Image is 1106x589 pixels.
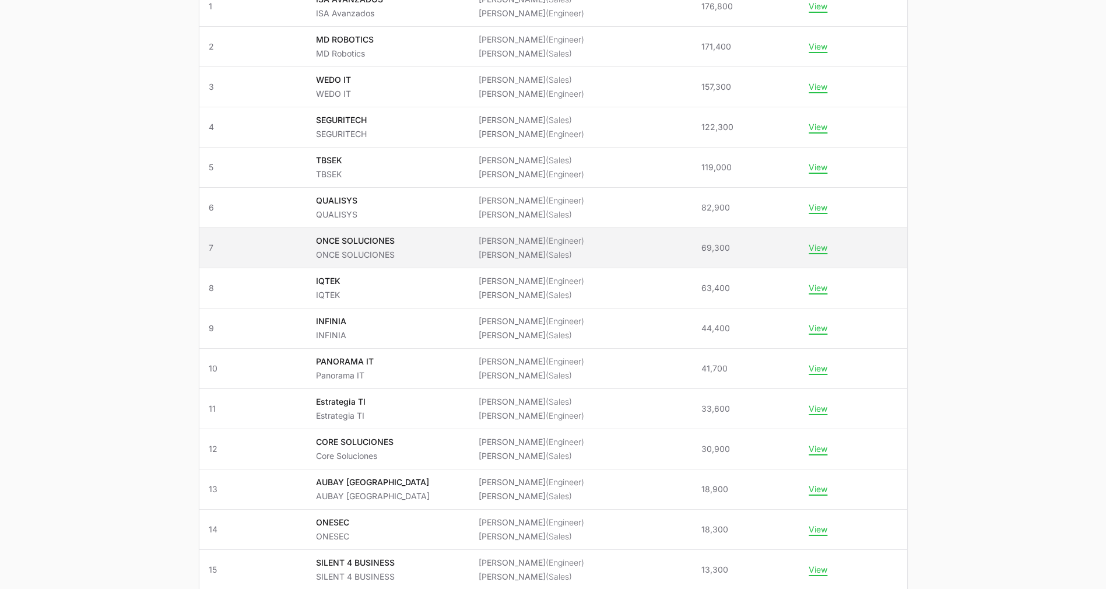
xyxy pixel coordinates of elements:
span: 12 [209,443,297,455]
span: (Engineer) [546,276,584,286]
button: View [809,363,827,374]
span: (Engineer) [546,34,584,44]
span: 11 [209,403,297,415]
p: INFINIA [316,329,346,341]
li: [PERSON_NAME] [479,74,584,86]
li: [PERSON_NAME] [479,396,584,408]
span: 18,900 [701,483,728,495]
button: View [809,404,827,414]
span: (Sales) [546,290,572,300]
p: Core Soluciones [316,450,394,462]
button: View [809,122,827,132]
p: MD ROBOTICS [316,34,374,45]
span: (Engineer) [546,8,584,18]
p: Estrategia TI [316,396,366,408]
span: (Engineer) [546,356,584,366]
span: 10 [209,363,297,374]
span: (Engineer) [546,195,584,205]
li: [PERSON_NAME] [479,275,584,287]
span: (Engineer) [546,316,584,326]
p: SILENT 4 BUSINESS [316,557,395,569]
li: [PERSON_NAME] [479,490,584,502]
span: (Sales) [546,451,572,461]
span: (Engineer) [546,236,584,246]
li: [PERSON_NAME] [479,356,584,367]
button: View [809,524,827,535]
span: 18,300 [701,524,728,535]
li: [PERSON_NAME] [479,557,584,569]
p: ISA Avanzados [316,8,383,19]
li: [PERSON_NAME] [479,155,584,166]
span: (Sales) [546,397,572,406]
span: (Sales) [546,330,572,340]
p: ONESEC [316,517,349,528]
li: [PERSON_NAME] [479,209,584,220]
p: PANORAMA IT [316,356,374,367]
button: View [809,162,827,173]
li: [PERSON_NAME] [479,8,584,19]
span: (Sales) [546,572,572,581]
span: 171,400 [701,41,731,52]
span: 44,400 [701,322,730,334]
li: [PERSON_NAME] [479,48,584,59]
span: 69,300 [701,242,730,254]
button: View [809,323,827,334]
button: View [809,444,827,454]
span: (Sales) [546,75,572,85]
span: 122,300 [701,121,733,133]
span: 15 [209,564,297,576]
p: CORE SOLUCIONES [316,436,394,448]
span: 6 [209,202,297,213]
span: 119,000 [701,162,732,173]
span: 2 [209,41,297,52]
p: ONCE SOLUCIONES [316,249,395,261]
span: (Engineer) [546,558,584,567]
li: [PERSON_NAME] [479,329,584,341]
span: (Engineer) [546,477,584,487]
button: View [809,484,827,495]
li: [PERSON_NAME] [479,88,584,100]
p: TBSEK [316,169,342,180]
li: [PERSON_NAME] [479,315,584,327]
li: [PERSON_NAME] [479,235,584,247]
span: (Engineer) [546,517,584,527]
li: [PERSON_NAME] [479,128,584,140]
p: WEDO IT [316,88,351,100]
p: ONESEC [316,531,349,542]
span: (Engineer) [546,129,584,139]
button: View [809,41,827,52]
span: 3 [209,81,297,93]
span: 5 [209,162,297,173]
li: [PERSON_NAME] [479,517,584,528]
li: [PERSON_NAME] [479,450,584,462]
span: 82,900 [701,202,730,213]
p: SILENT 4 BUSINESS [316,571,395,583]
p: Panorama IT [316,370,374,381]
span: 13,300 [701,564,728,576]
p: QUALISYS [316,195,357,206]
p: IQTEK [316,275,340,287]
span: 63,400 [701,282,730,294]
li: [PERSON_NAME] [479,410,584,422]
li: [PERSON_NAME] [479,289,584,301]
button: View [809,243,827,253]
span: 176,800 [701,1,733,12]
span: 7 [209,242,297,254]
li: [PERSON_NAME] [479,571,584,583]
button: View [809,82,827,92]
li: [PERSON_NAME] [479,531,584,542]
button: View [809,1,827,12]
span: 41,700 [701,363,728,374]
li: [PERSON_NAME] [479,169,584,180]
p: WEDO IT [316,74,351,86]
span: 13 [209,483,297,495]
span: 1 [209,1,297,12]
button: View [809,283,827,293]
span: (Sales) [546,155,572,165]
p: ONCE SOLUCIONES [316,235,395,247]
li: [PERSON_NAME] [479,34,584,45]
p: MD Robotics [316,48,374,59]
p: AUBAY [GEOGRAPHIC_DATA] [316,490,430,502]
p: SEGURITECH [316,128,367,140]
span: (Engineer) [546,411,584,420]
